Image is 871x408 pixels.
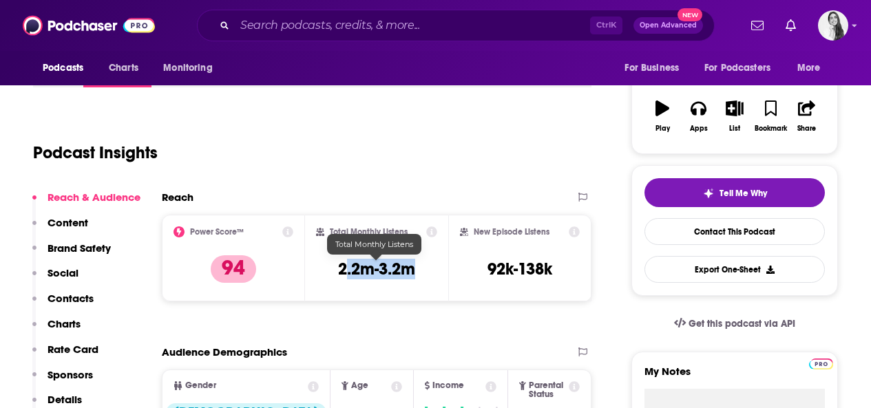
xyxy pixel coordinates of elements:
[633,17,703,34] button: Open AdvancedNew
[48,292,94,305] p: Contacts
[190,227,244,237] h2: Power Score™
[162,345,287,358] h2: Audience Demographics
[529,381,567,399] span: Parental Status
[788,55,838,81] button: open menu
[335,239,413,249] span: Total Monthly Listens
[338,259,415,279] h3: 2.2m-3.2m
[703,188,714,199] img: tell me why sparkle
[48,393,82,406] p: Details
[432,381,464,390] span: Income
[235,14,590,36] input: Search podcasts, credits, & more...
[690,125,708,133] div: Apps
[689,318,795,330] span: Get this podcast via API
[33,142,158,163] h1: Podcast Insights
[680,92,716,141] button: Apps
[211,255,256,283] p: 94
[48,368,93,381] p: Sponsors
[32,191,140,216] button: Reach & Audience
[615,55,696,81] button: open menu
[330,227,408,237] h2: Total Monthly Listens
[48,317,81,330] p: Charts
[809,356,833,369] a: Pro website
[100,55,147,81] a: Charts
[720,188,767,199] span: Tell Me Why
[48,216,88,229] p: Content
[185,381,216,390] span: Gender
[162,191,193,204] h2: Reach
[644,256,825,283] button: Export One-Sheet
[717,92,753,141] button: List
[729,125,740,133] div: List
[644,92,680,141] button: Play
[474,227,549,237] h2: New Episode Listens
[32,368,93,394] button: Sponsors
[753,92,788,141] button: Bookmark
[163,58,212,78] span: Monitoring
[590,17,622,34] span: Ctrl K
[655,125,670,133] div: Play
[32,241,111,267] button: Brand Safety
[32,317,81,343] button: Charts
[663,307,806,341] a: Get this podcast via API
[23,12,155,39] img: Podchaser - Follow, Share and Rate Podcasts
[695,55,790,81] button: open menu
[644,365,825,389] label: My Notes
[640,22,697,29] span: Open Advanced
[789,92,825,141] button: Share
[809,358,833,369] img: Podchaser Pro
[818,10,848,41] img: User Profile
[644,178,825,207] button: tell me why sparkleTell Me Why
[797,58,821,78] span: More
[48,191,140,204] p: Reach & Audience
[780,14,801,37] a: Show notifications dropdown
[755,125,787,133] div: Bookmark
[32,216,88,241] button: Content
[197,10,715,41] div: Search podcasts, credits, & more...
[33,55,101,81] button: open menu
[746,14,769,37] a: Show notifications dropdown
[351,381,368,390] span: Age
[48,241,111,255] p: Brand Safety
[32,292,94,317] button: Contacts
[818,10,848,41] button: Show profile menu
[32,266,78,292] button: Social
[48,266,78,279] p: Social
[797,125,816,133] div: Share
[625,58,679,78] span: For Business
[32,343,98,368] button: Rate Card
[109,58,138,78] span: Charts
[48,343,98,356] p: Rate Card
[487,259,552,279] h3: 92k-138k
[704,58,770,78] span: For Podcasters
[678,8,702,21] span: New
[154,55,230,81] button: open menu
[644,218,825,245] a: Contact This Podcast
[43,58,83,78] span: Podcasts
[818,10,848,41] span: Logged in as justina19148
